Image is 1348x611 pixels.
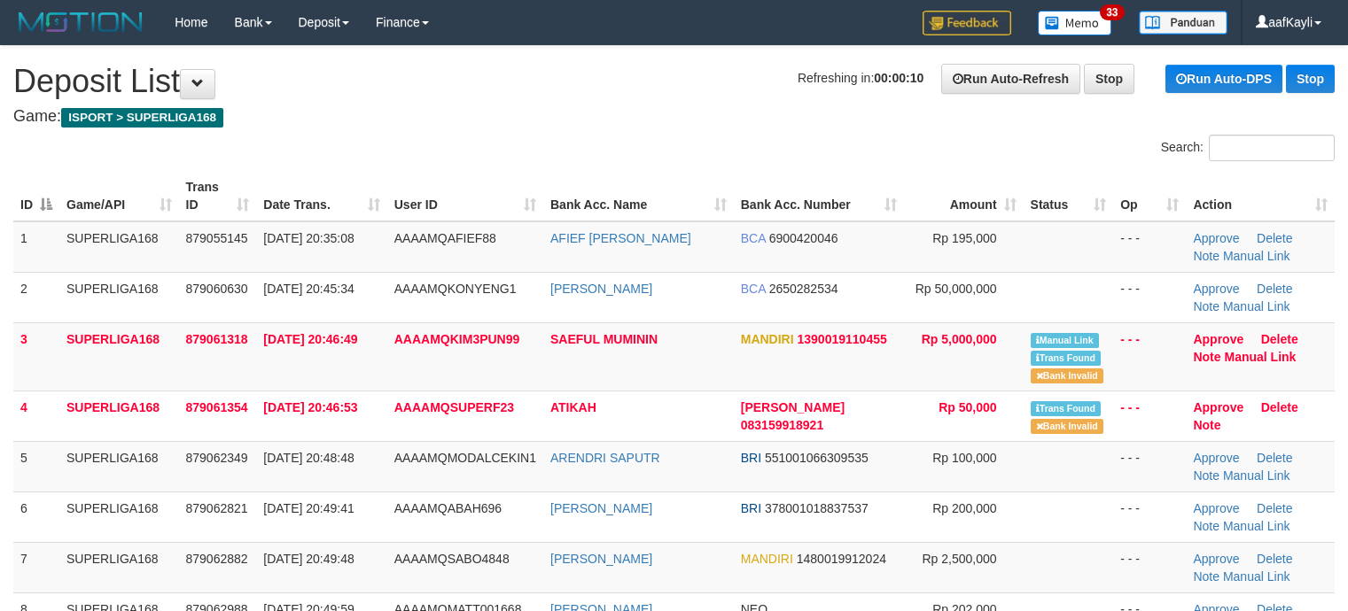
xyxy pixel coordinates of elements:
span: [DATE] 20:35:08 [263,231,354,245]
span: [DATE] 20:48:48 [263,451,354,465]
label: Search: [1161,135,1335,161]
img: Feedback.jpg [923,11,1011,35]
a: Delete [1257,451,1292,465]
th: Status: activate to sort column ascending [1024,171,1114,221]
span: BRI [741,501,761,515]
td: 2 [13,272,59,322]
td: SUPERLIGA168 [59,441,179,491]
th: Amount: activate to sort column ascending [904,171,1024,221]
a: ATIKAH [550,400,596,414]
a: Run Auto-Refresh [941,64,1080,94]
a: Note [1193,418,1220,432]
span: Rp 50,000,000 [916,282,997,296]
a: Approve [1193,451,1239,465]
a: [PERSON_NAME] [550,552,652,566]
a: Note [1193,299,1219,313]
td: SUPERLIGA168 [59,542,179,592]
td: 5 [13,441,59,491]
a: SAEFUL MUMININ [550,332,658,346]
span: Bank is not match [1031,368,1103,383]
span: MANDIRI [741,332,794,346]
span: Rp 2,500,000 [922,552,996,566]
a: Approve [1193,231,1239,245]
span: Copy 1390019110455 to clipboard [798,332,887,346]
span: [DATE] 20:49:41 [263,501,354,515]
span: 879055145 [186,231,248,245]
th: Bank Acc. Name: activate to sort column ascending [543,171,734,221]
a: Manual Link [1223,519,1290,533]
a: Note [1193,519,1219,533]
span: ISPORT > SUPERLIGA168 [61,108,223,128]
a: Delete [1257,231,1292,245]
a: Stop [1084,64,1134,94]
img: panduan.png [1139,11,1227,35]
td: SUPERLIGA168 [59,322,179,391]
th: Op: activate to sort column ascending [1113,171,1186,221]
span: AAAAMQMODALCEKIN1 [394,451,536,465]
span: Copy 551001066309535 to clipboard [765,451,869,465]
td: 6 [13,491,59,542]
span: 879061318 [186,332,248,346]
span: Rp 200,000 [932,501,996,515]
span: Copy 2650282534 to clipboard [769,282,838,296]
td: - - - [1113,272,1186,322]
span: AAAAMQABAH696 [394,501,502,515]
span: Copy 1480019912024 to clipboard [797,552,886,566]
span: 33 [1100,4,1124,20]
span: [DATE] 20:45:34 [263,282,354,296]
td: SUPERLIGA168 [59,221,179,273]
a: [PERSON_NAME] [550,282,652,296]
span: 879060630 [186,282,248,296]
a: Delete [1261,400,1298,414]
a: Run Auto-DPS [1165,65,1282,93]
span: Similar transaction found [1031,401,1102,416]
a: AFIEF [PERSON_NAME] [550,231,691,245]
span: [PERSON_NAME] [741,400,845,414]
th: Date Trans.: activate to sort column ascending [256,171,386,221]
a: Note [1193,350,1220,364]
th: Game/API: activate to sort column ascending [59,171,179,221]
a: Note [1193,468,1219,483]
a: Stop [1286,65,1335,93]
span: Rp 100,000 [932,451,996,465]
a: ARENDRI SAPUTR [550,451,660,465]
a: Manual Link [1223,468,1290,483]
td: SUPERLIGA168 [59,391,179,441]
th: User ID: activate to sort column ascending [387,171,543,221]
span: AAAAMQKONYENG1 [394,282,517,296]
span: Copy 6900420046 to clipboard [769,231,838,245]
span: Rp 195,000 [932,231,996,245]
td: SUPERLIGA168 [59,272,179,322]
td: - - - [1113,441,1186,491]
span: BCA [741,282,766,296]
td: 3 [13,322,59,391]
span: 879062821 [186,501,248,515]
td: - - - [1113,542,1186,592]
a: Delete [1257,552,1292,566]
strong: 00:00:10 [874,71,923,85]
td: 4 [13,391,59,441]
td: - - - [1113,491,1186,542]
a: Manual Link [1223,249,1290,263]
th: Trans ID: activate to sort column ascending [179,171,257,221]
th: Bank Acc. Number: activate to sort column ascending [734,171,904,221]
a: Manual Link [1224,350,1296,364]
a: Approve [1193,400,1243,414]
span: Rp 50,000 [939,400,996,414]
span: Copy 378001018837537 to clipboard [765,501,869,515]
span: AAAAMQAFIEF88 [394,231,496,245]
td: - - - [1113,221,1186,273]
a: Approve [1193,552,1239,566]
a: Manual Link [1223,569,1290,584]
span: Bank is not match [1031,419,1103,434]
a: Delete [1257,501,1292,515]
span: Rp 5,000,000 [922,332,997,346]
td: SUPERLIGA168 [59,491,179,542]
span: Similar transaction found [1031,351,1102,366]
td: - - - [1113,322,1186,391]
span: Manually Linked [1031,333,1099,348]
span: 879062882 [186,552,248,566]
span: AAAAMQSABO4848 [394,552,510,566]
h4: Game: [13,108,1335,126]
span: AAAAMQKIM3PUN99 [394,332,520,346]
